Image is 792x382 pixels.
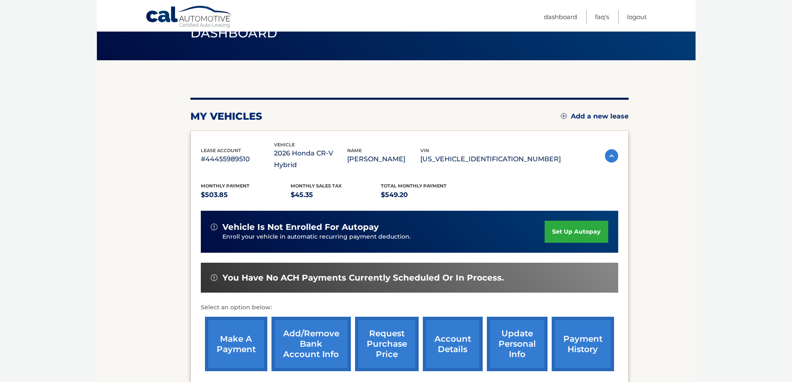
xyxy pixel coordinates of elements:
p: [US_VEHICLE_IDENTIFICATION_NUMBER] [420,153,561,165]
p: $549.20 [381,189,471,201]
a: account details [423,317,483,371]
a: Add/Remove bank account info [271,317,351,371]
img: alert-white.svg [211,274,217,281]
span: vehicle [274,142,295,148]
span: name [347,148,362,153]
a: Add a new lease [561,112,629,121]
a: Logout [627,10,647,24]
span: Dashboard [190,25,278,41]
a: Dashboard [544,10,577,24]
p: Select an option below: [201,303,618,313]
a: payment history [552,317,614,371]
span: lease account [201,148,241,153]
span: vehicle is not enrolled for autopay [222,222,379,232]
img: add.svg [561,113,567,119]
a: request purchase price [355,317,419,371]
span: Monthly sales Tax [291,183,342,189]
a: update personal info [487,317,548,371]
span: vin [420,148,429,153]
img: accordion-active.svg [605,149,618,163]
img: alert-white.svg [211,224,217,230]
a: FAQ's [595,10,609,24]
p: $503.85 [201,189,291,201]
p: $45.35 [291,189,381,201]
span: You have no ACH payments currently scheduled or in process. [222,273,504,283]
a: Cal Automotive [146,5,233,30]
span: Total Monthly Payment [381,183,447,189]
p: 2026 Honda CR-V Hybrid [274,148,347,171]
p: #44455989510 [201,153,274,165]
h2: my vehicles [190,110,262,123]
a: make a payment [205,317,267,371]
span: Monthly Payment [201,183,249,189]
p: Enroll your vehicle in automatic recurring payment deduction. [222,232,545,242]
p: [PERSON_NAME] [347,153,420,165]
a: set up autopay [545,221,608,243]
